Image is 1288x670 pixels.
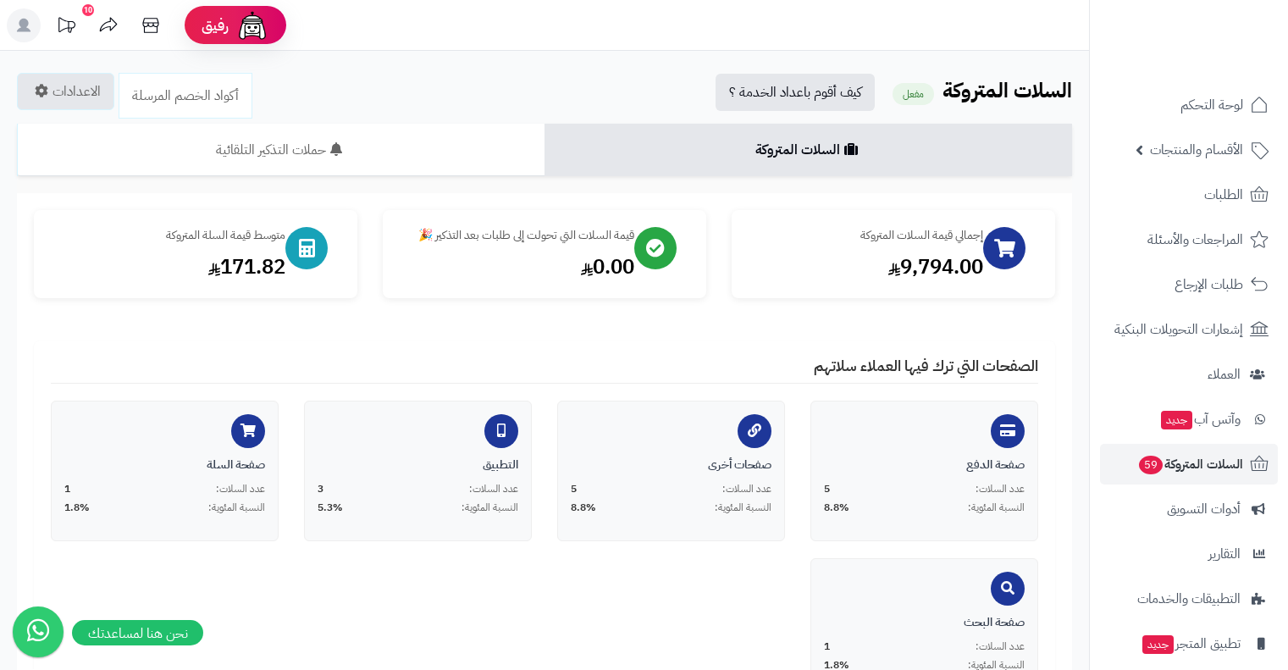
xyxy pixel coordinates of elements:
div: صفحة الدفع [824,457,1025,473]
a: تحديثات المنصة [45,8,87,47]
span: التطبيقات والخدمات [1137,587,1241,611]
div: التطبيق [318,457,518,473]
a: حملات التذكير التلقائية [17,124,544,176]
span: الطلبات [1204,183,1243,207]
a: العملاء [1100,354,1278,395]
a: السلات المتروكة59 [1100,444,1278,485]
span: عدد السلات: [216,482,265,496]
a: التطبيقات والخدمات [1100,579,1278,619]
span: 8.8% [571,501,596,515]
small: مفعل [893,83,934,105]
span: 5 [824,482,830,496]
span: التقارير [1208,542,1241,566]
a: أدوات التسويق [1100,489,1278,529]
span: 3 [318,482,323,496]
span: 59 [1139,456,1164,474]
span: طلبات الإرجاع [1175,273,1243,296]
span: النسبة المئوية: [715,501,771,515]
b: السلات المتروكة [943,75,1072,106]
span: النسبة المئوية: [208,501,265,515]
div: صفحة السلة [64,457,265,473]
div: 0.00 [400,252,634,281]
span: عدد السلات: [469,482,518,496]
img: ai-face.png [235,8,269,42]
span: لوحة التحكم [1180,93,1243,117]
a: لوحة التحكم [1100,85,1278,125]
a: أكواد الخصم المرسلة [119,73,252,119]
span: جديد [1142,635,1174,654]
div: قيمة السلات التي تحولت إلى طلبات بعد التذكير 🎉 [400,227,634,244]
span: رفيق [202,15,229,36]
div: صفحات أخرى [571,457,771,473]
span: إشعارات التحويلات البنكية [1114,318,1243,341]
a: الطلبات [1100,174,1278,215]
span: الأقسام والمنتجات [1150,138,1243,162]
div: صفحة البحث [824,614,1025,631]
span: وآتس آب [1159,407,1241,431]
span: 1.8% [64,501,90,515]
a: المراجعات والأسئلة [1100,219,1278,260]
div: إجمالي قيمة السلات المتروكة [749,227,983,244]
span: 8.8% [824,501,849,515]
h4: الصفحات التي ترك فيها العملاء سلاتهم [51,357,1038,384]
span: عدد السلات: [976,640,1025,654]
span: النسبة المئوية: [968,501,1025,515]
span: النسبة المئوية: [462,501,518,515]
span: 1 [824,640,830,654]
a: طلبات الإرجاع [1100,264,1278,305]
span: 5.3% [318,501,343,515]
span: جديد [1161,411,1192,429]
span: 5 [571,482,577,496]
div: 10 [82,4,94,16]
span: السلات المتروكة [1137,452,1243,476]
div: متوسط قيمة السلة المتروكة [51,227,285,244]
div: 171.82 [51,252,285,281]
span: أدوات التسويق [1167,497,1241,521]
a: الاعدادات [17,73,114,110]
a: إشعارات التحويلات البنكية [1100,309,1278,350]
a: تطبيق المتجرجديد [1100,623,1278,664]
span: تطبيق المتجر [1141,632,1241,656]
img: logo-2.png [1173,40,1272,75]
span: 1 [64,482,70,496]
a: كيف أقوم باعداد الخدمة ؟ [716,74,875,111]
span: المراجعات والأسئلة [1147,228,1243,252]
span: عدد السلات: [976,482,1025,496]
a: وآتس آبجديد [1100,399,1278,440]
div: 9,794.00 [749,252,983,281]
span: عدد السلات: [722,482,771,496]
span: العملاء [1208,363,1241,386]
a: السلات المتروكة [544,124,1072,176]
a: التقارير [1100,534,1278,574]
